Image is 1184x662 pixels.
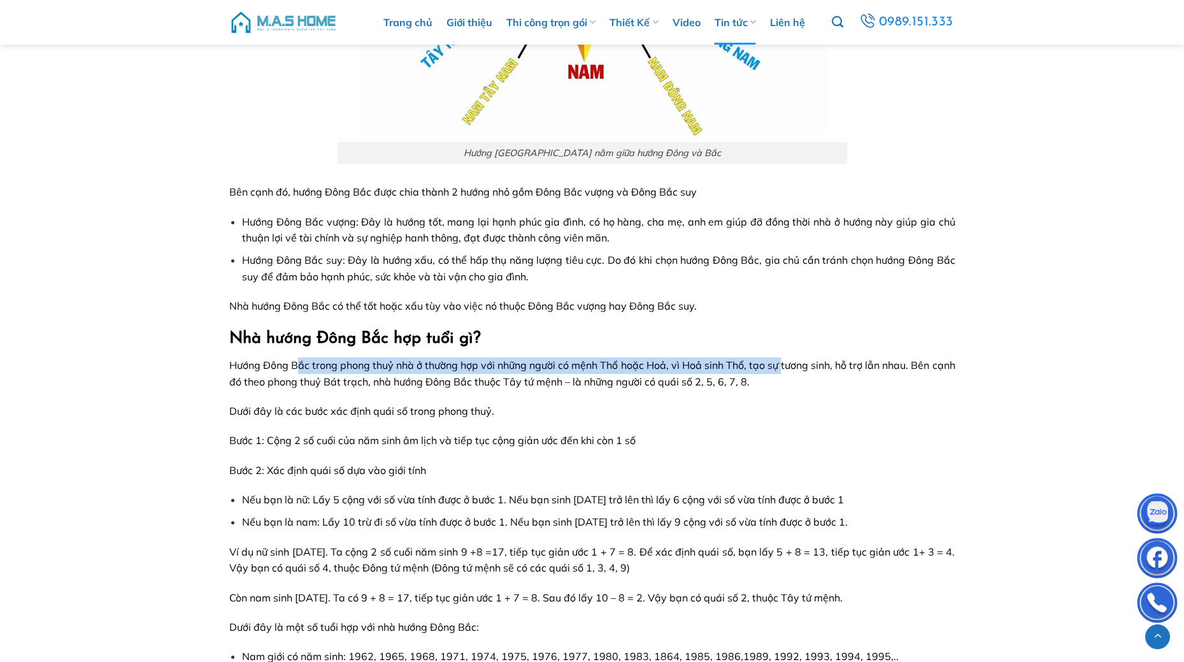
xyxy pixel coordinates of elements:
[229,405,494,417] span: Dưới đây là các bước xác định quái số trong phong thuỷ.
[229,621,479,633] span: Dưới đây là một số tuổi hợp với nhà hướng Đông Bắc:
[1138,586,1176,624] img: Phone
[1138,541,1176,579] img: Facebook
[338,142,847,164] figcaption: Hướng [GEOGRAPHIC_DATA] nằm giữa hướng Đông và Bắc
[857,11,955,34] a: 0989.151.333
[242,493,844,506] span: Nếu bạn là nữ: Lấy 5 cộng với số vừa tính được ở bước 1. Nếu bạn sinh [DATE] trở lên thì lấy 6 cộ...
[879,11,953,33] span: 0989.151.333
[229,3,338,41] img: M.A.S HOME – Tổng Thầu Thiết Kế Và Xây Nhà Trọn Gói
[229,359,955,388] span: Hướng Đông Bắc trong phong thuỷ nhà ở thường hợp với những người có mệnh Thổ hoặc Hoả, vì Hoả sin...
[229,331,481,347] strong: Nhà hướng Đông Bắc hợp tuổi gì?
[229,185,697,198] span: Bên cạnh đó, hướng Đông Bắc được chia thành 2 hướng nhỏ gồm Đông Bắc vượng và Đông Bắc suy
[832,9,843,36] a: Tìm kiếm
[1138,496,1176,535] img: Zalo
[242,515,848,528] span: Nếu bạn là nam: Lấy 10 trừ đi số vừa tính được ở bước 1. Nếu bạn sinh [DATE] trở lên thì lấy 9 cộ...
[229,434,636,447] span: Bước 1: Cộng 2 số cuối của năm sinh âm lịch và tiếp tục cộng giản ước đến khi còn 1 số
[229,545,955,575] span: Ví dụ nữ sinh [DATE]. Ta cộng 2 số cuối năm sinh 9 +8 =17, tiếp tục giản ước 1 + 7 = 8. Để xác đị...
[242,215,955,245] span: Hướng Đông Bắc vượng: Đây là hướng tốt, mang lại hạnh phúc gia đình, có họ hàng, cha mẹ, anh em g...
[229,464,426,477] span: Bước 2: Xác định quái số dựa vào giới tính
[229,591,843,604] span: Còn nam sinh [DATE]. Ta có 9 + 8 = 17, tiếp tục giản ước 1 + 7 = 8. Sau đó lấy 10 – 8 = 2. Vậy bạ...
[229,299,697,312] span: Nhà hướng Đông Bắc có thể tốt hoặc xấu tùy vào việc nó thuộc Đông Bắc vượng hay Đông Bắc suy.
[242,254,955,283] span: Hướng Đông Bắc suy: Đây là hướng xấu, có thể hấp thụ năng lượng tiêu cực. Do đó khi chọn hướng Đô...
[1145,624,1170,649] a: Lên đầu trang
